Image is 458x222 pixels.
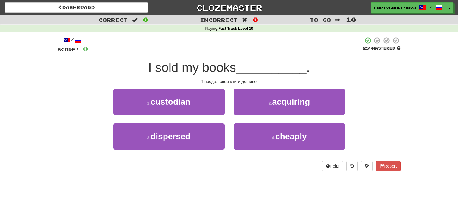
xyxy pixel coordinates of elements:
button: Report [376,161,400,171]
span: Correct [98,17,128,23]
span: __________ [236,60,307,75]
button: 4.cheaply [234,123,345,150]
span: : [132,17,139,23]
span: custodian [151,97,190,106]
button: 2.acquiring [234,89,345,115]
small: 4 . [272,135,276,140]
span: 10 [346,16,356,23]
a: EmptySmoke9870 / [371,2,446,13]
button: Help! [322,161,344,171]
small: 1 . [147,101,151,106]
small: 2 . [269,101,272,106]
span: 0 [143,16,148,23]
span: : [242,17,249,23]
span: EmptySmoke9870 [374,5,416,11]
span: . [306,60,310,75]
span: 0 [253,16,258,23]
button: Round history (alt+y) [346,161,358,171]
span: dispersed [151,132,190,141]
span: 0 [83,45,88,52]
span: Incorrect [200,17,238,23]
div: Mastered [363,46,401,51]
span: To go [310,17,331,23]
span: Score: [58,47,79,52]
span: cheaply [275,132,307,141]
span: : [335,17,342,23]
strong: Fast Track Level 10 [218,26,253,31]
button: 3.dispersed [113,123,225,150]
button: 1.custodian [113,89,225,115]
a: Clozemaster [157,2,301,13]
small: 3 . [147,135,151,140]
div: / [58,37,88,44]
span: 25 % [363,46,372,51]
span: I sold my books [148,60,236,75]
span: acquiring [272,97,310,106]
a: Dashboard [5,2,148,13]
span: / [429,5,432,9]
div: Я продал свои книги дешево. [58,79,401,85]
